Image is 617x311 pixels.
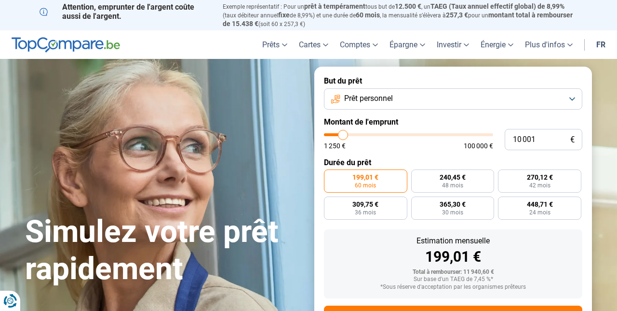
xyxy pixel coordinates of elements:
a: Plus d'infos [519,30,578,59]
span: 199,01 € [352,174,378,181]
span: Prêt personnel [344,93,393,104]
span: 60 mois [356,11,380,19]
div: 199,01 € [332,250,575,264]
span: 60 mois [355,183,376,188]
div: *Sous réserve d'acceptation par les organismes prêteurs [332,284,575,291]
div: Sur base d'un TAEG de 7,45 %* [332,276,575,283]
span: montant total à rembourser de 15.438 € [223,11,573,28]
span: € [570,136,575,144]
span: fixe [278,11,290,19]
span: 48 mois [442,183,463,188]
span: 100 000 € [464,142,493,149]
a: Cartes [293,30,334,59]
span: 12.500 € [395,2,421,10]
button: Prêt personnel [324,88,582,110]
span: 448,71 € [527,201,553,208]
span: 309,75 € [352,201,378,208]
span: 36 mois [355,210,376,215]
a: Épargne [384,30,431,59]
a: fr [590,30,611,59]
label: But du prêt [324,76,582,85]
p: Attention, emprunter de l'argent coûte aussi de l'argent. [40,2,211,21]
img: TopCompare [12,37,120,53]
span: 240,45 € [440,174,466,181]
h1: Simulez votre prêt rapidement [25,213,303,288]
a: Énergie [475,30,519,59]
span: 1 250 € [324,142,346,149]
label: Durée du prêt [324,158,582,167]
a: Comptes [334,30,384,59]
span: 24 mois [529,210,550,215]
span: 365,30 € [440,201,466,208]
span: 30 mois [442,210,463,215]
a: Prêts [256,30,293,59]
span: 257,3 € [446,11,468,19]
span: prêt à tempérament [304,2,365,10]
a: Investir [431,30,475,59]
p: Exemple représentatif : Pour un tous but de , un (taux débiteur annuel de 8,99%) et une durée de ... [223,2,577,28]
span: 42 mois [529,183,550,188]
span: TAEG (Taux annuel effectif global) de 8,99% [430,2,564,10]
div: Total à rembourser: 11 940,60 € [332,269,575,276]
span: 270,12 € [527,174,553,181]
label: Montant de l'emprunt [324,117,582,127]
div: Estimation mensuelle [332,237,575,245]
